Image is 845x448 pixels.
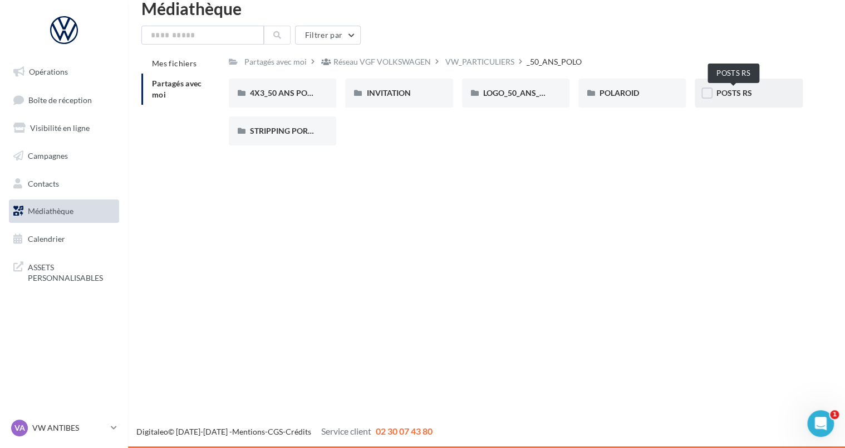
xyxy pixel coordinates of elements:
a: Mentions [232,427,265,436]
span: POSTS RS [716,88,751,98]
iframe: Intercom live chat [807,410,834,437]
span: Contacts [28,178,59,188]
span: © [DATE]-[DATE] - - - [136,427,433,436]
span: Visibilité en ligne [30,123,90,133]
a: CGS [268,427,283,436]
span: INVITATION [366,88,410,98]
span: Médiathèque [28,206,73,216]
p: VW ANTIBES [32,422,106,434]
span: ASSETS PERSONNALISABLES [28,260,115,284]
div: Partagés avec moi [244,56,307,67]
span: 02 30 07 43 80 [376,426,433,436]
span: Calendrier [28,234,65,244]
a: Campagnes [7,144,121,168]
span: Boîte de réception [28,95,92,104]
button: Filtrer par [295,26,361,45]
span: STRIPPING PORTIERE [250,126,328,135]
span: Mes fichiers [152,59,196,68]
a: Calendrier [7,227,121,251]
a: ASSETS PERSONNALISABLES [7,255,121,288]
div: VW_PARTICULIERS [445,56,514,67]
span: 1 [830,410,839,419]
span: 4X3_50 ANS POLO [250,88,317,98]
a: VA VW ANTIBES [9,417,119,439]
a: Digitaleo [136,427,168,436]
a: Médiathèque [7,199,121,223]
a: Contacts [7,172,121,196]
a: Visibilité en ligne [7,116,121,140]
span: LOGO_50_ANS_POLO [483,88,560,98]
span: POLAROID [600,88,639,98]
span: Partagés avec moi [152,79,202,99]
span: Service client [321,426,371,436]
span: Campagnes [28,151,68,160]
a: Boîte de réception [7,88,121,112]
span: Opérations [29,67,68,76]
span: VA [14,422,25,434]
div: Réseau VGF VOLKSWAGEN [333,56,431,67]
a: Opérations [7,60,121,84]
a: Crédits [286,427,311,436]
div: POSTS RS [708,64,759,83]
div: _50_ANS_POLO [527,56,582,67]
